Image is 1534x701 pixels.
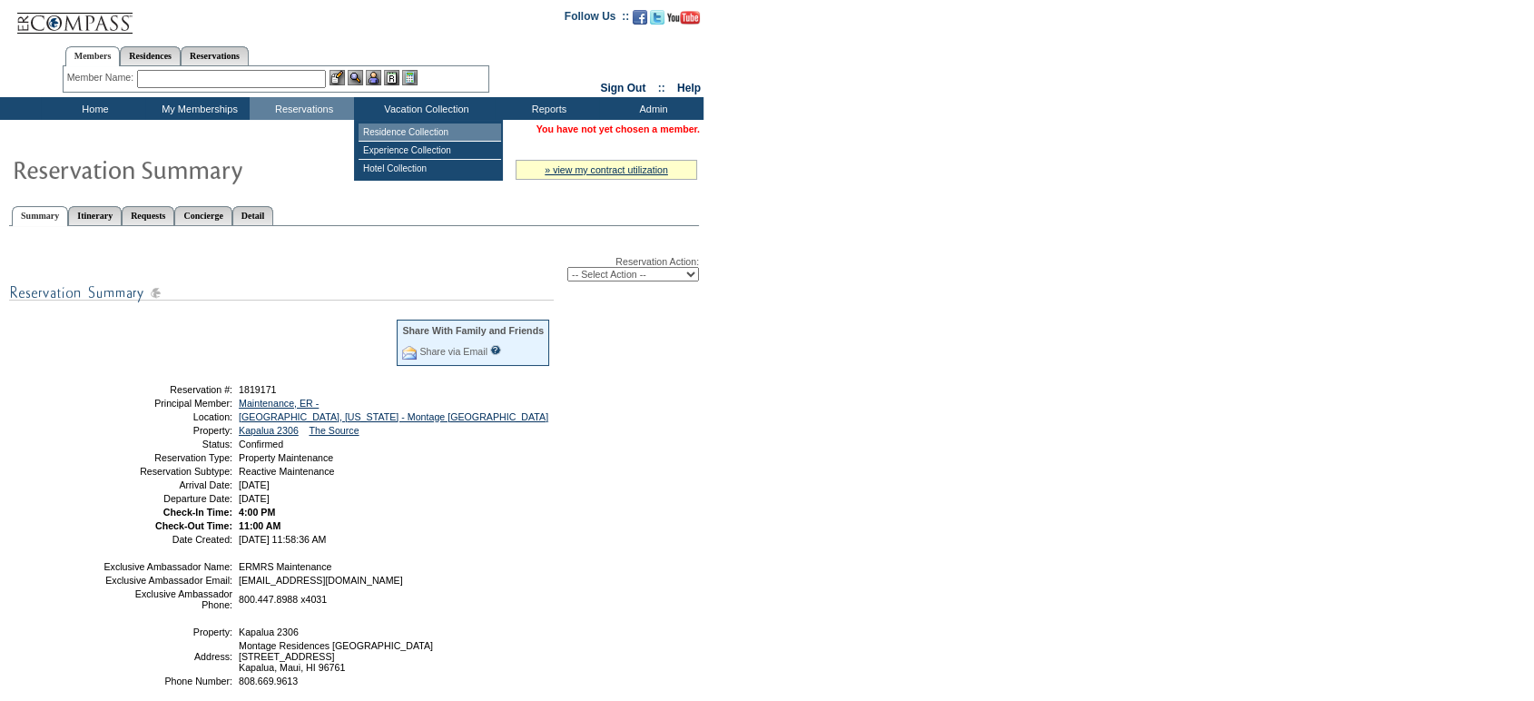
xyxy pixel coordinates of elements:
a: Share via Email [419,346,487,357]
span: Property Maintenance [239,452,333,463]
span: Montage Residences [GEOGRAPHIC_DATA] [STREET_ADDRESS] Kapalua, Maui, HI 96761 [239,640,433,673]
a: Sign Out [600,82,645,94]
td: My Memberships [145,97,250,120]
span: [DATE] [239,493,270,504]
img: Follow us on Twitter [650,10,664,25]
img: Reservaton Summary [12,151,375,187]
div: Reservation Action: [9,256,699,281]
td: Reservation #: [103,384,232,395]
a: Help [677,82,701,94]
td: Arrival Date: [103,479,232,490]
a: Members [65,46,121,66]
span: Reactive Maintenance [239,466,334,477]
a: Residences [120,46,181,65]
a: Summary [12,206,68,226]
img: Subscribe to our YouTube Channel [667,11,700,25]
td: Address: [103,640,232,673]
span: Kapalua 2306 [239,627,299,637]
td: Experience Collection [359,142,501,160]
td: Exclusive Ambassador Phone: [103,588,232,610]
td: Follow Us :: [565,8,629,30]
span: 800.447.8988 x4031 [239,594,327,605]
td: Reports [495,97,599,120]
a: Maintenance, ER - [239,398,319,409]
span: Confirmed [239,439,283,449]
span: 11:00 AM [239,520,280,531]
td: Reservation Type: [103,452,232,463]
img: Become our fan on Facebook [633,10,647,25]
span: [DATE] 11:58:36 AM [239,534,326,545]
a: Reservations [181,46,249,65]
div: Member Name: [67,70,137,85]
img: View [348,70,363,85]
img: Reservations [384,70,399,85]
span: ERMRS Maintenance [239,561,331,572]
td: Property: [103,627,232,637]
a: [GEOGRAPHIC_DATA], [US_STATE] - Montage [GEOGRAPHIC_DATA] [239,411,548,422]
td: Principal Member: [103,398,232,409]
span: 808.669.9613 [239,676,298,686]
span: 1819171 [239,384,277,395]
td: Admin [599,97,703,120]
span: 4:00 PM [239,507,275,518]
a: The Source [309,425,359,436]
input: What is this? [490,345,501,355]
img: Impersonate [366,70,381,85]
img: subTtlResSummary.gif [9,281,554,304]
td: Location: [103,411,232,422]
td: Exclusive Ambassador Email: [103,575,232,586]
td: Hotel Collection [359,160,501,177]
span: [EMAIL_ADDRESS][DOMAIN_NAME] [239,575,403,586]
a: Concierge [174,206,231,225]
td: Phone Number: [103,676,232,686]
td: Reservation Subtype: [103,466,232,477]
a: Follow us on Twitter [650,15,664,26]
span: :: [658,82,665,94]
img: b_edit.gif [329,70,345,85]
a: Kapalua 2306 [239,425,299,436]
a: Requests [122,206,174,225]
td: Status: [103,439,232,449]
td: Home [41,97,145,120]
span: [DATE] [239,479,270,490]
img: b_calculator.gif [402,70,418,85]
td: Departure Date: [103,493,232,504]
span: You have not yet chosen a member. [536,123,700,134]
a: Itinerary [68,206,122,225]
div: Share With Family and Friends [402,325,544,336]
strong: Check-Out Time: [155,520,232,531]
a: Subscribe to our YouTube Channel [667,15,700,26]
a: Become our fan on Facebook [633,15,647,26]
td: Property: [103,425,232,436]
td: Date Created: [103,534,232,545]
td: Reservations [250,97,354,120]
td: Residence Collection [359,123,501,142]
a: » view my contract utilization [545,164,668,175]
td: Vacation Collection [354,97,495,120]
td: Exclusive Ambassador Name: [103,561,232,572]
a: Detail [232,206,274,225]
strong: Check-In Time: [163,507,232,518]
